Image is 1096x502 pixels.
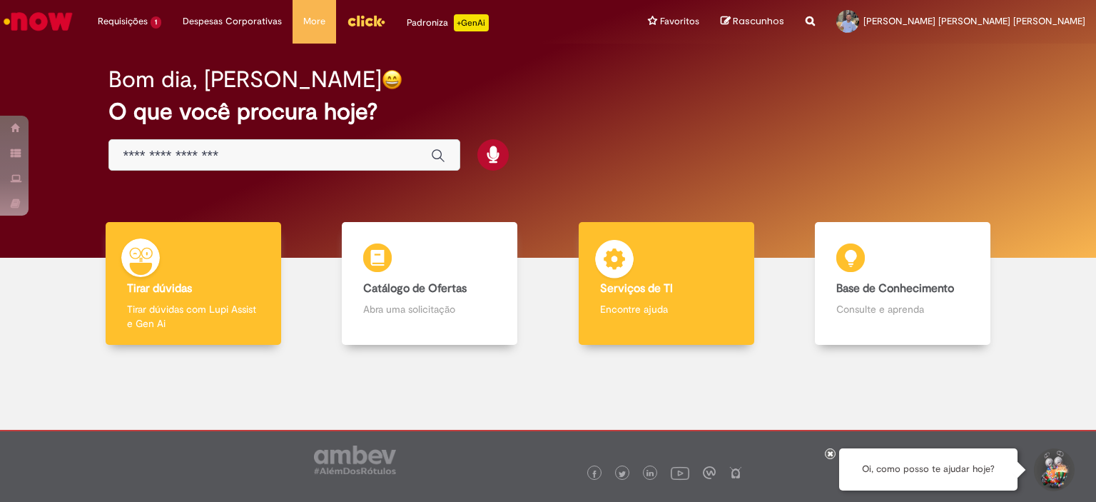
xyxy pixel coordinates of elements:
span: 1 [151,16,161,29]
p: Encontre ajuda [600,302,733,316]
button: Iniciar Conversa de Suporte [1032,448,1075,491]
span: Favoritos [660,14,699,29]
p: Abra uma solicitação [363,302,496,316]
b: Base de Conhecimento [836,281,954,296]
span: Requisições [98,14,148,29]
div: Oi, como posso te ajudar hoje? [839,448,1018,491]
span: [PERSON_NAME] [PERSON_NAME] [PERSON_NAME] [863,15,1085,27]
span: Despesas Corporativas [183,14,282,29]
img: ServiceNow [1,7,75,36]
img: logo_footer_naosei.png [729,466,742,479]
a: Tirar dúvidas Tirar dúvidas com Lupi Assist e Gen Ai [75,222,312,346]
img: logo_footer_ambev_rotulo_gray.png [314,446,396,474]
p: Consulte e aprenda [836,302,969,316]
span: Rascunhos [733,14,784,28]
p: Tirar dúvidas com Lupi Assist e Gen Ai [127,302,260,331]
img: logo_footer_workplace.png [703,466,716,479]
b: Serviços de TI [600,281,673,296]
a: Catálogo de Ofertas Abra uma solicitação [312,222,549,346]
h2: Bom dia, [PERSON_NAME] [108,67,382,92]
p: +GenAi [454,14,489,31]
a: Serviços de TI Encontre ajuda [548,222,785,346]
a: Base de Conhecimento Consulte e aprenda [785,222,1022,346]
a: Rascunhos [721,15,784,29]
b: Catálogo de Ofertas [363,281,467,296]
img: logo_footer_linkedin.png [646,470,654,478]
b: Tirar dúvidas [127,281,192,296]
img: happy-face.png [382,69,402,90]
img: click_logo_yellow_360x200.png [347,10,385,31]
h2: O que você procura hoje? [108,99,988,124]
span: More [303,14,325,29]
img: logo_footer_twitter.png [619,471,626,478]
img: logo_footer_facebook.png [591,471,598,478]
div: Padroniza [407,14,489,31]
img: logo_footer_youtube.png [671,463,689,482]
